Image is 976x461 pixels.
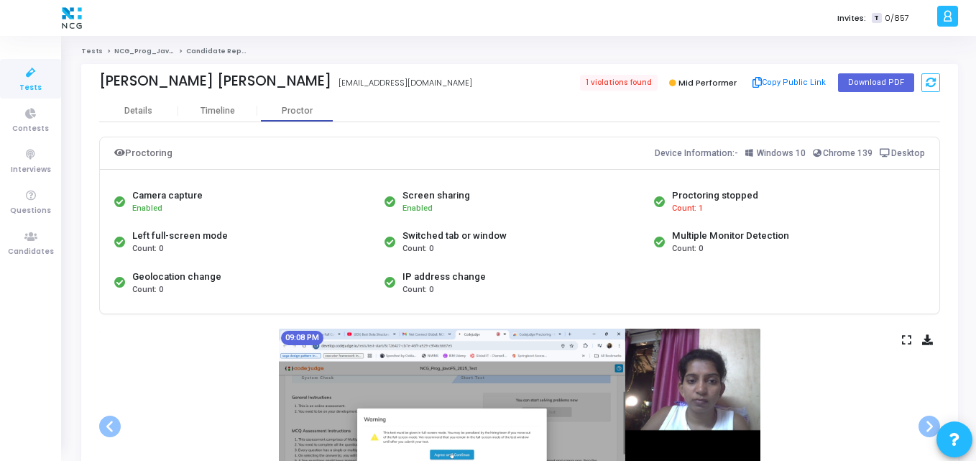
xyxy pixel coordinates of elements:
[201,106,235,117] div: Timeline
[114,47,227,55] a: NCG_Prog_JavaFS_2025_Test
[58,4,86,32] img: logo
[823,148,873,158] span: Chrome 139
[99,73,331,89] div: [PERSON_NAME] [PERSON_NAME]
[748,72,831,93] button: Copy Public Link
[124,106,152,117] div: Details
[837,12,866,24] label: Invites:
[186,47,252,55] span: Candidate Report
[402,204,433,213] span: Enabled
[132,188,203,203] div: Camera capture
[339,77,472,89] div: [EMAIL_ADDRESS][DOMAIN_NAME]
[838,73,914,92] button: Download PDF
[132,243,163,255] span: Count: 0
[672,188,758,203] div: Proctoring stopped
[257,106,336,117] div: Proctor
[672,203,703,215] span: Count: 1
[672,243,703,255] span: Count: 0
[655,145,926,162] div: Device Information:-
[132,204,162,213] span: Enabled
[81,47,958,56] nav: breadcrumb
[757,148,806,158] span: Windows 10
[132,284,163,296] span: Count: 0
[402,188,470,203] div: Screen sharing
[678,77,737,88] span: Mid Performer
[580,75,658,91] span: 1 violations found
[19,82,42,94] span: Tests
[672,229,789,243] div: Multiple Monitor Detection
[10,205,51,217] span: Questions
[132,270,221,284] div: Geolocation change
[8,246,54,258] span: Candidates
[12,123,49,135] span: Contests
[885,12,909,24] span: 0/857
[891,148,925,158] span: Desktop
[132,229,228,243] div: Left full-screen mode
[402,229,507,243] div: Switched tab or window
[402,243,433,255] span: Count: 0
[114,145,172,162] div: Proctoring
[402,270,486,284] div: IP address change
[11,164,51,176] span: Interviews
[872,13,881,24] span: T
[81,47,103,55] a: Tests
[281,331,323,345] mat-chip: 09:08 PM
[402,284,433,296] span: Count: 0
